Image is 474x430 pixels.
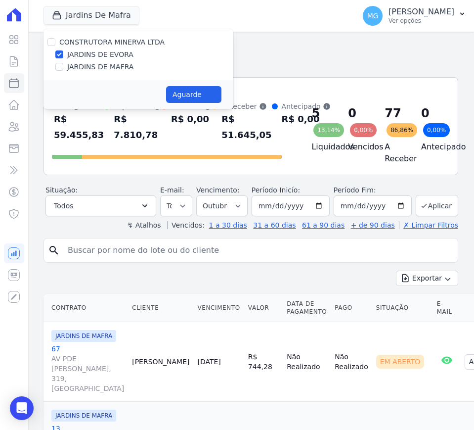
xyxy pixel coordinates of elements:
span: AV PDE [PERSON_NAME], 319, [GEOGRAPHIC_DATA] [51,354,124,393]
div: R$ 0,00 [282,111,331,127]
span: Todos [54,200,73,212]
div: 0 [421,105,442,121]
label: JARDINS DE MAFRA [67,62,133,72]
div: 5 [311,105,332,121]
th: Situação [372,294,433,322]
p: Ver opções [388,17,454,25]
a: 1 a 30 dias [209,221,247,229]
a: [DATE] [197,358,220,366]
td: Não Realizado [331,322,372,402]
button: Todos [45,195,156,216]
div: 0 [348,105,369,121]
h4: A Receber [385,141,405,165]
div: 77 [385,105,405,121]
div: R$ 51.645,05 [221,111,271,143]
button: Aguarde [166,86,221,103]
td: Não Realizado [283,322,331,402]
div: 13,14% [313,123,344,137]
button: Jardins De Mafra [43,6,139,25]
span: JARDINS DE MAFRA [51,330,116,342]
h4: Liquidados [311,141,332,153]
label: Vencimento: [196,186,239,194]
h4: Vencidos [348,141,369,153]
span: MG [367,12,379,19]
h2: Parcelas [43,40,458,57]
th: E-mail [433,294,461,322]
button: Exportar [396,271,458,286]
label: JARDINS DE EVORA [67,49,133,60]
div: R$ 7.810,78 [114,111,161,143]
i: search [48,244,60,256]
a: ✗ Limpar Filtros [399,221,458,229]
th: Data de Pagamento [283,294,331,322]
button: Aplicar [416,195,458,216]
th: Valor [244,294,283,322]
label: Período Inicío: [252,186,300,194]
th: Cliente [128,294,193,322]
div: R$ 59.455,83 [54,111,104,143]
label: Período Fim: [334,185,412,195]
label: ↯ Atalhos [127,221,161,229]
h4: Antecipado [421,141,442,153]
div: A Receber [221,101,271,111]
div: 86,86% [387,123,417,137]
button: MG [PERSON_NAME] Ver opções [355,2,474,30]
p: [PERSON_NAME] [388,7,454,17]
div: Open Intercom Messenger [10,396,34,420]
th: Contrato [43,294,128,322]
div: Antecipado [282,101,331,111]
div: 0,00% [350,123,377,137]
td: [PERSON_NAME] [128,322,193,402]
div: R$ 0,00 [171,111,212,127]
input: Buscar por nome do lote ou do cliente [62,240,454,260]
a: + de 90 dias [351,221,395,229]
a: 61 a 90 dias [302,221,345,229]
td: R$ 744,28 [244,322,283,402]
a: 31 a 60 dias [253,221,296,229]
label: E-mail: [160,186,184,194]
label: Situação: [45,186,78,194]
span: JARDINS DE MAFRA [51,410,116,422]
div: 0,00% [423,123,450,137]
label: CONSTRUTORA MINERVA LTDA [59,38,165,46]
th: Vencimento [193,294,244,322]
label: Vencidos: [167,221,205,229]
a: 67AV PDE [PERSON_NAME], 319, [GEOGRAPHIC_DATA] [51,344,124,393]
div: Em Aberto [376,355,425,369]
th: Pago [331,294,372,322]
